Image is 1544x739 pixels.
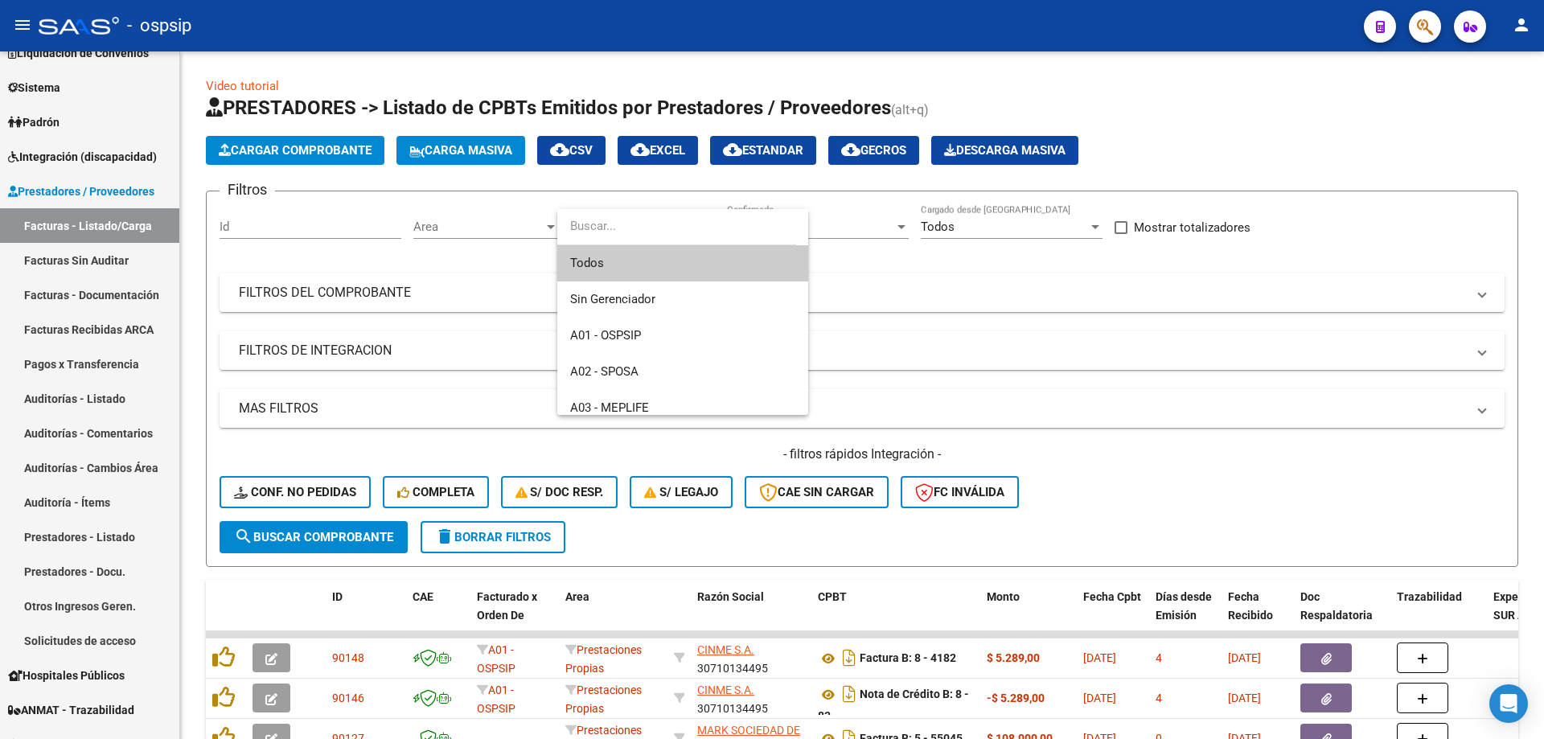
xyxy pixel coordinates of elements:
span: Todos [570,245,795,281]
span: A02 - SPOSA [570,364,639,379]
input: dropdown search [557,208,796,244]
span: A03 - MEPLIFE [570,400,649,415]
span: Sin Gerenciador [570,292,655,306]
div: Open Intercom Messenger [1489,684,1528,723]
span: A01 - OSPSIP [570,328,641,343]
